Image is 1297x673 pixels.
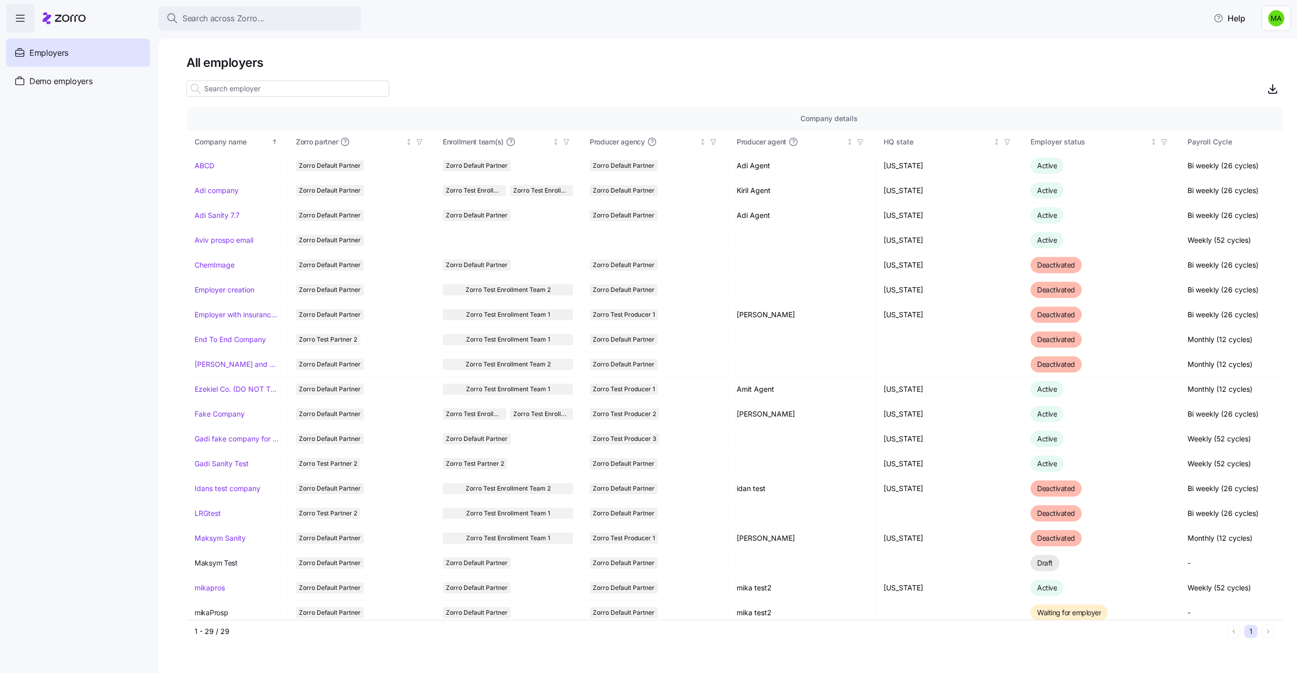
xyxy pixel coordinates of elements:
[1244,625,1257,638] button: 1
[1037,509,1075,517] span: Deactivated
[466,508,550,519] span: Zorro Test Enrollment Team 1
[195,235,253,245] a: Aviv prospo email
[552,138,559,145] div: Not sorted
[195,185,239,196] a: Adi company
[29,47,68,59] span: Employers
[1213,12,1245,24] span: Help
[729,178,875,203] td: Kiril Agent
[875,476,1022,501] td: [US_STATE]
[593,384,655,395] span: Zorro Test Producer 1
[593,508,655,519] span: Zorro Default Partner
[875,526,1022,551] td: [US_STATE]
[875,402,1022,427] td: [US_STATE]
[875,576,1022,601] td: [US_STATE]
[195,608,228,618] span: mikaProsp
[299,284,361,295] span: Zorro Default Partner
[875,228,1022,253] td: [US_STATE]
[186,55,1283,70] h1: All employers
[875,154,1022,178] td: [US_STATE]
[582,130,729,154] th: Producer agencyNot sorted
[513,408,570,420] span: Zorro Test Enrollment Team 1
[1037,161,1057,170] span: Active
[446,458,504,469] span: Zorro Test Partner 2
[593,259,655,271] span: Zorro Default Partner
[590,137,645,147] span: Producer agency
[29,75,93,88] span: Demo employers
[299,359,361,370] span: Zorro Default Partner
[299,582,361,593] span: Zorro Default Partner
[1188,136,1295,147] div: Payroll Cycle
[446,185,503,196] span: Zorro Test Enrollment Team 2
[446,433,508,444] span: Zorro Default Partner
[1227,625,1240,638] button: Previous page
[875,452,1022,476] td: [US_STATE]
[195,558,238,568] span: Maksym Test
[593,458,655,469] span: Zorro Default Partner
[513,185,570,196] span: Zorro Test Enrollment Team 1
[593,334,655,345] span: Zorro Default Partner
[593,359,655,370] span: Zorro Default Partner
[737,137,786,147] span: Producer agent
[299,483,361,494] span: Zorro Default Partner
[1037,385,1057,393] span: Active
[1022,130,1179,154] th: Employer statusNot sorted
[466,284,551,295] span: Zorro Test Enrollment Team 2
[195,508,221,518] a: LRGtest
[299,458,357,469] span: Zorro Test Partner 2
[446,607,508,618] span: Zorro Default Partner
[288,130,435,154] th: Zorro partnerNot sorted
[1268,10,1284,26] img: 41f7e9dcbe0085fe4205d38e648ebedc
[1262,625,1275,638] button: Next page
[593,582,655,593] span: Zorro Default Partner
[446,259,508,271] span: Zorro Default Partner
[1037,211,1057,219] span: Active
[1205,8,1253,28] button: Help
[186,81,389,97] input: Search employer
[466,384,550,395] span: Zorro Test Enrollment Team 1
[446,582,508,593] span: Zorro Default Partner
[299,508,357,519] span: Zorro Test Partner 2
[195,626,1223,637] div: 1 - 29 / 29
[299,210,361,221] span: Zorro Default Partner
[446,160,508,171] span: Zorro Default Partner
[466,334,550,345] span: Zorro Test Enrollment Team 1
[1037,534,1075,542] span: Deactivated
[1037,558,1053,567] span: Draft
[884,136,991,147] div: HQ state
[446,557,508,569] span: Zorro Default Partner
[1037,484,1075,493] span: Deactivated
[593,607,655,618] span: Zorro Default Partner
[299,309,361,320] span: Zorro Default Partner
[729,203,875,228] td: Adi Agent
[299,185,361,196] span: Zorro Default Partner
[299,334,357,345] span: Zorro Test Partner 2
[296,137,338,147] span: Zorro partner
[729,154,875,178] td: Adi Agent
[1031,136,1148,147] div: Employer status
[195,136,270,147] div: Company name
[993,138,1000,145] div: Not sorted
[195,310,279,320] a: Employer with insurance problems
[299,557,361,569] span: Zorro Default Partner
[699,138,706,145] div: Not sorted
[195,533,246,543] a: Maksym Sanity
[195,359,279,369] a: [PERSON_NAME] and ChemImage
[846,138,853,145] div: Not sorted
[299,533,361,544] span: Zorro Default Partner
[299,433,361,444] span: Zorro Default Partner
[875,130,1022,154] th: HQ stateNot sorted
[875,178,1022,203] td: [US_STATE]
[1150,138,1157,145] div: Not sorted
[729,526,875,551] td: [PERSON_NAME]
[435,130,582,154] th: Enrollment team(s)Not sorted
[593,284,655,295] span: Zorro Default Partner
[729,402,875,427] td: [PERSON_NAME]
[593,433,656,444] span: Zorro Test Producer 3
[729,601,875,625] td: mika test2
[6,39,150,67] a: Employers
[1037,583,1057,592] span: Active
[443,137,504,147] span: Enrollment team(s)
[593,533,655,544] span: Zorro Test Producer 1
[1037,260,1075,269] span: Deactivated
[195,161,214,171] a: ABCD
